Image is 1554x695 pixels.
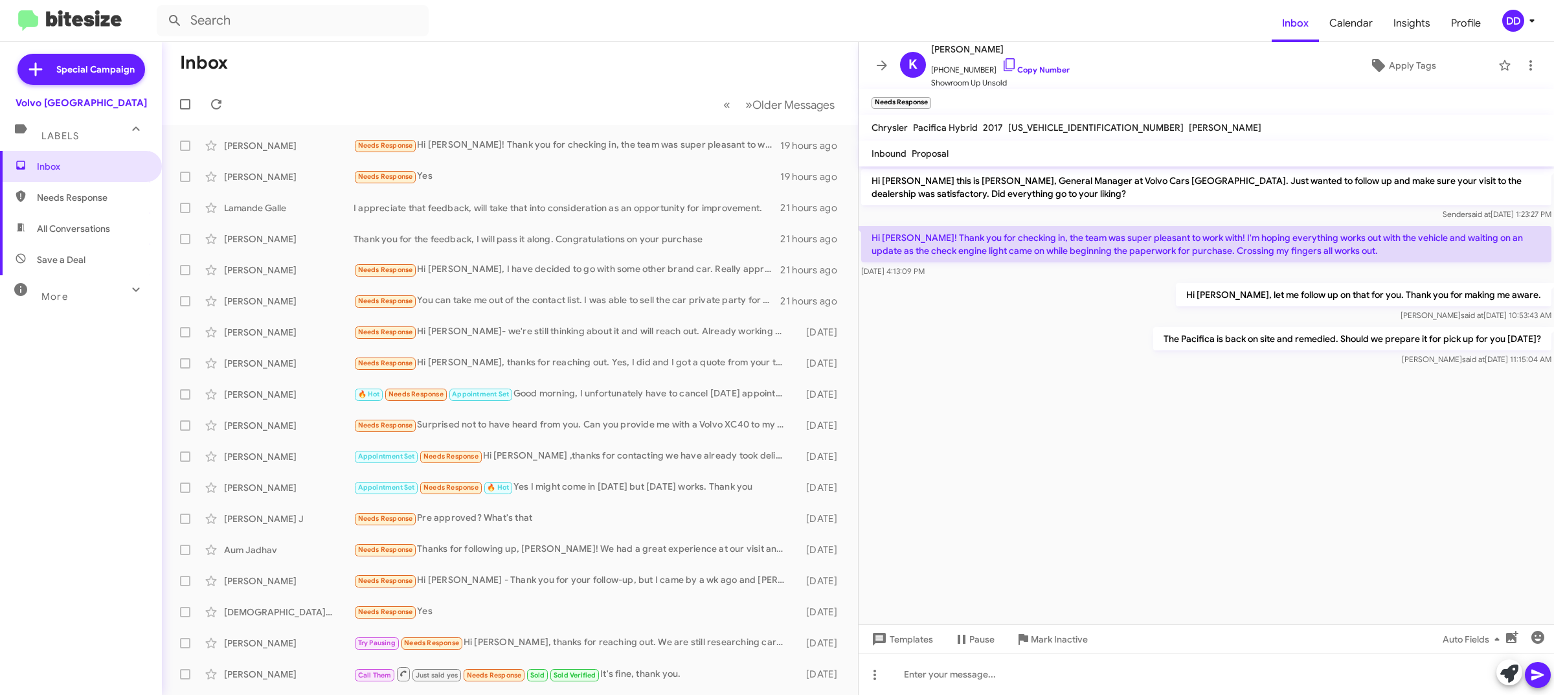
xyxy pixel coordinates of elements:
div: Hi [PERSON_NAME] ,thanks for contacting we have already took delivery of s60 in [US_STATE] ,Thank... [354,449,794,464]
a: Inbox [1272,5,1319,42]
span: Appointment Set [358,483,415,492]
p: The Pacifica is back on site and remedied. Should we prepare it for pick up for you [DATE]? [1153,327,1551,350]
button: Templates [859,628,943,651]
span: [PERSON_NAME] [DATE] 11:15:04 AM [1402,354,1551,364]
span: Profile [1441,5,1491,42]
span: Save a Deal [37,253,85,266]
span: Mark Inactive [1031,628,1088,651]
div: [DEMOGRAPHIC_DATA][PERSON_NAME] [224,606,354,619]
div: [PERSON_NAME] [224,139,354,152]
span: 🔥 Hot [487,483,509,492]
button: Pause [943,628,1005,651]
button: Mark Inactive [1005,628,1098,651]
div: It's fine, thank you. [354,666,794,682]
div: [DATE] [794,388,848,401]
div: [DATE] [794,357,848,370]
div: Hi [PERSON_NAME] - Thank you for your follow-up, but I came by a wk ago and [PERSON_NAME] gave me... [354,573,794,588]
div: [DATE] [794,637,848,650]
span: [PHONE_NUMBER] [931,57,1070,76]
span: Needs Response [388,390,444,398]
div: Good morning, I unfortunately have to cancel [DATE] appointment. I will attempt on a different da... [354,387,794,402]
p: Hi [PERSON_NAME], let me follow up on that for you. Thank you for making me aware. [1176,283,1551,306]
span: said at [1462,354,1485,364]
div: [PERSON_NAME] [224,295,354,308]
div: 21 hours ago [780,233,848,245]
div: [DATE] [794,419,848,432]
div: Hi [PERSON_NAME]- we're still thinking about it and will reach out. Already working with other Vo... [354,325,794,339]
button: Previous [715,91,738,118]
div: [PERSON_NAME] [224,357,354,370]
span: Apply Tags [1389,54,1436,77]
span: 🔥 Hot [358,390,380,398]
div: Hi [PERSON_NAME], thanks for reaching out. We are still researching cars that will fit our family... [354,635,794,650]
div: [DATE] [794,481,848,494]
button: Apply Tags [1312,54,1492,77]
div: [PERSON_NAME] [224,668,354,681]
div: [DATE] [794,575,848,587]
span: Labels [41,130,79,142]
span: [US_VEHICLE_IDENTIFICATION_NUMBER] [1008,122,1184,133]
div: [PERSON_NAME] J [224,512,354,525]
span: Inbox [37,160,147,173]
span: Proposal [912,148,949,159]
div: 19 hours ago [780,139,848,152]
span: [PERSON_NAME] [1189,122,1261,133]
div: [PERSON_NAME] [224,419,354,432]
div: [PERSON_NAME] [224,264,354,277]
span: said at [1468,209,1491,219]
span: Needs Response [404,639,459,647]
button: Auto Fields [1432,628,1515,651]
div: 21 hours ago [780,295,848,308]
p: Hi [PERSON_NAME]! Thank you for checking in, the team was super pleasant to work with! I'm hoping... [861,226,1551,262]
nav: Page navigation example [716,91,842,118]
div: [PERSON_NAME] [224,450,354,463]
div: [DATE] [794,668,848,681]
span: Sender [DATE] 1:23:27 PM [1443,209,1551,219]
span: Needs Response [358,514,413,523]
span: [PERSON_NAME] [931,41,1070,57]
span: Sold [530,671,545,679]
span: Appointment Set [452,390,509,398]
span: Calendar [1319,5,1383,42]
div: Hi [PERSON_NAME], I have decided to go with some other brand car. Really appreciate you taking ou... [354,262,780,277]
div: Surprised not to have heard from you. Can you provide me with a Volvo XC40 to my specification? [354,418,794,433]
span: Needs Response [358,421,413,429]
span: [PERSON_NAME] [DATE] 10:53:43 AM [1401,310,1551,320]
div: Aum Jadhav [224,543,354,556]
div: Hi [PERSON_NAME], thanks for reaching out. Yes, I did and I got a quote from your team however, t... [354,356,794,370]
div: Thanks for following up, [PERSON_NAME]! We had a great experience at our visit and are strongly c... [354,542,794,557]
span: Needs Response [358,172,413,181]
small: Needs Response [872,97,931,109]
div: [PERSON_NAME] [224,637,354,650]
button: Next [738,91,842,118]
div: 19 hours ago [780,170,848,183]
a: Insights [1383,5,1441,42]
span: Needs Response [358,576,413,585]
span: Needs Response [358,297,413,305]
span: Needs Response [423,483,479,492]
span: Needs Response [37,191,147,204]
span: Needs Response [358,608,413,616]
span: Appointment Set [358,452,415,461]
span: Sold Verified [554,671,596,679]
p: Hi [PERSON_NAME] this is [PERSON_NAME], General Manager at Volvo Cars [GEOGRAPHIC_DATA]. Just wan... [861,169,1551,205]
span: Needs Response [467,671,522,679]
div: [DATE] [794,543,848,556]
span: Templates [869,628,933,651]
div: I appreciate that feedback, will take that into consideration as an opportunity for improvement. [354,201,780,214]
div: [PERSON_NAME] [224,481,354,494]
div: 21 hours ago [780,264,848,277]
div: [PERSON_NAME] [224,233,354,245]
div: Yes [354,604,794,619]
div: Hi [PERSON_NAME]! Thank you for checking in, the team was super pleasant to work with! I'm hoping... [354,138,780,153]
div: Pre approved? What's that [354,511,794,526]
span: « [723,97,730,113]
span: [DATE] 4:13:09 PM [861,266,925,276]
div: [PERSON_NAME] [224,388,354,401]
span: Chrysler [872,122,908,133]
div: [DATE] [794,450,848,463]
div: Thank you for the feedback, I will pass it along. Congratulations on your purchase [354,233,780,245]
span: Needs Response [358,266,413,274]
span: Showroom Up Unsold [931,76,1070,89]
span: said at [1461,310,1483,320]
